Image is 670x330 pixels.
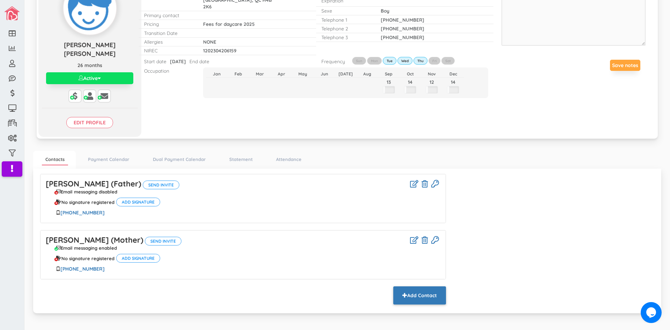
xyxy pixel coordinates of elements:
th: Apr [270,70,292,78]
p: 26 months [42,62,138,69]
p: Sexe [321,7,370,14]
a: [PERSON_NAME] (Father) [46,179,141,189]
span: [PHONE_NUMBER] [381,34,424,40]
span: No signature registered [61,256,114,261]
a: [PHONE_NUMBER] [60,266,105,272]
p: Occupation [144,67,193,74]
th: Dec [442,70,464,78]
span: No signature registered [61,200,114,205]
img: image [4,6,20,20]
button: Add Contact [393,286,446,305]
button: Save notes [610,60,640,71]
p: Telephone 2 [321,25,370,32]
span: NONE [203,39,216,45]
th: [DATE] [335,70,357,78]
button: Active [46,72,133,84]
span: [PERSON_NAME] [PERSON_NAME] [64,41,116,58]
span: Fees for daycare 2025 [203,21,255,27]
th: Mar [249,70,271,78]
span: [PHONE_NUMBER] [381,25,424,31]
label: Wed [397,57,412,65]
a: Payment Calendar [84,154,133,164]
label: Fri [429,57,440,65]
a: Attendance [273,154,305,164]
a: [PHONE_NUMBER] [60,210,105,216]
p: Primary contact [144,12,193,19]
button: Send invite [143,181,179,189]
div: Email messaging disabled [56,189,117,194]
span: [PHONE_NUMBER] [381,17,424,23]
p: Pricing [144,21,193,27]
label: Sun [352,57,366,65]
label: Sat [441,57,455,65]
p: NIREC [144,47,193,54]
p: Start date [144,58,166,65]
th: Aug [357,70,378,78]
p: End date [189,58,209,65]
th: Sep [378,70,400,78]
label: Thu [414,57,427,65]
a: Contacts [42,154,68,166]
th: Jan [206,70,228,78]
th: Feb [228,70,249,78]
a: Dual Payment Calendar [149,154,209,164]
th: Oct [400,70,421,78]
p: Frequency [321,58,341,65]
label: Mon [367,57,382,65]
p: Telephone 3 [321,34,370,41]
th: Jun [313,70,335,78]
button: Add signature [116,254,160,263]
p: Telephone 1 [321,16,370,23]
p: Allergies [144,38,193,45]
span: [DATE] [170,58,186,64]
input: Edit profile [66,117,113,128]
div: Email messaging enabled [56,245,117,250]
p: Transition Date [144,30,193,36]
th: Nov [421,70,442,78]
span: Boy [381,8,389,14]
a: Statement [226,154,256,164]
a: [PERSON_NAME] (Mother) [46,235,143,245]
button: Send invite [145,237,181,245]
label: Tue [383,57,396,65]
button: Add signature [116,198,160,206]
iframe: chat widget [641,302,663,323]
span: 1202304206159 [203,47,237,53]
th: May [292,70,314,78]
